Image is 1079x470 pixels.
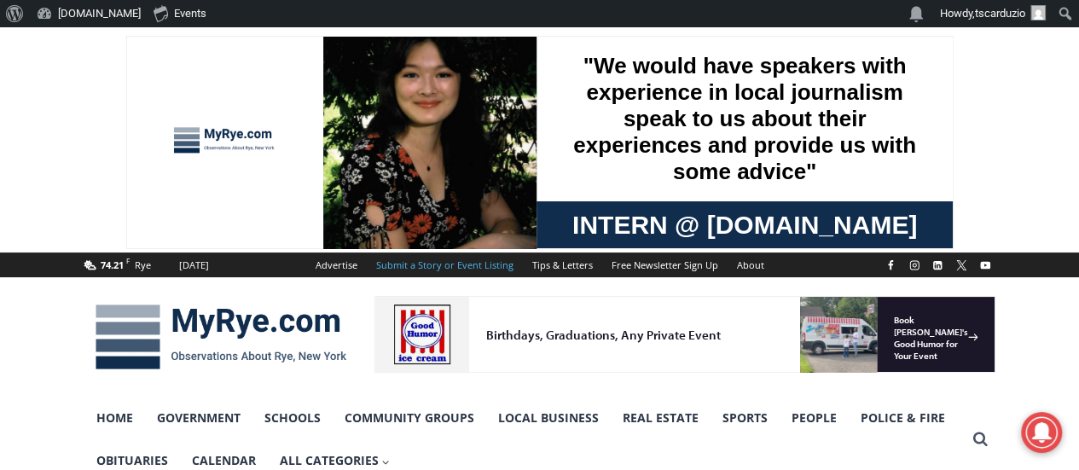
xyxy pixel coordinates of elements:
span: F [126,256,130,265]
div: Rye [135,258,151,273]
a: Intern @ [DOMAIN_NAME] [410,165,827,212]
a: Local Business [486,397,611,439]
a: About [728,252,774,277]
div: [DATE] [179,258,209,273]
a: Open Tues. - Sun. [PHONE_NUMBER] [1,171,171,212]
div: "We would have speakers with experience in local journalism speak to us about their experiences a... [431,1,806,165]
nav: Secondary Navigation [306,252,774,277]
a: People [780,397,849,439]
a: X [951,255,972,276]
a: Tips & Letters [523,252,602,277]
div: "...watching a master [PERSON_NAME] chef prepare an omakase meal is fascinating dinner theater an... [176,107,251,204]
a: Police & Fire [849,397,957,439]
a: Free Newsletter Sign Up [602,252,728,277]
img: MyRye.com [84,293,357,381]
span: Intern @ [DOMAIN_NAME] [446,170,791,208]
h4: Book [PERSON_NAME]'s Good Humor for Your Event [519,18,594,66]
span: tscarduzio [975,7,1025,20]
a: Instagram [904,255,925,276]
a: Advertise [306,252,367,277]
a: Government [145,397,252,439]
a: Book [PERSON_NAME]'s Good Humor for Your Event [507,5,616,78]
div: Birthdays, Graduations, Any Private Event [112,31,421,47]
a: Facebook [880,255,901,276]
a: Home [84,397,145,439]
button: View Search Form [965,424,995,455]
a: Submit a Story or Event Listing [367,252,523,277]
span: 74.21 [101,258,124,271]
a: Real Estate [611,397,711,439]
a: Sports [711,397,780,439]
a: YouTube [975,255,995,276]
a: Linkedin [927,255,948,276]
span: Open Tues. - Sun. [PHONE_NUMBER] [5,176,167,241]
a: Community Groups [333,397,486,439]
a: Schools [252,397,333,439]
